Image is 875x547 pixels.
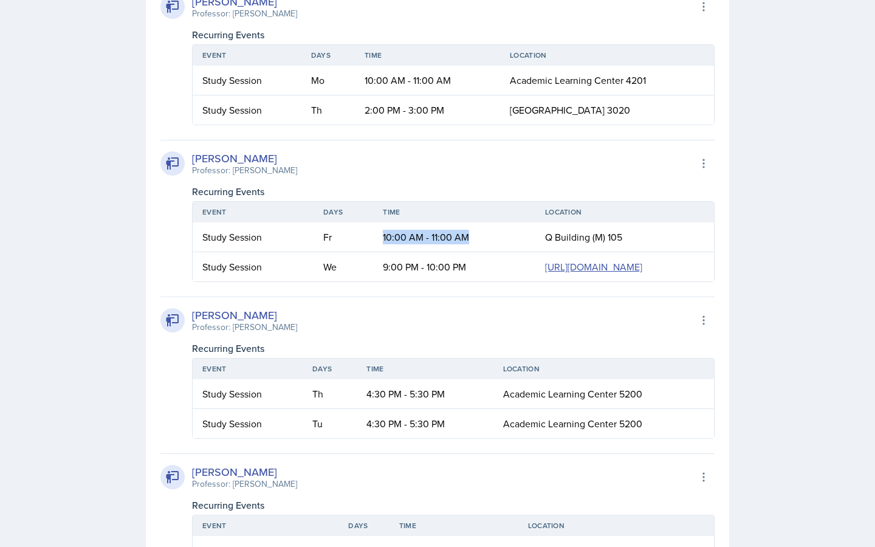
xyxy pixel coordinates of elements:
[545,260,642,273] a: [URL][DOMAIN_NAME]
[192,321,297,334] div: Professor: [PERSON_NAME]
[503,387,642,401] span: Academic Learning Center 5200
[301,66,355,95] td: Mo
[373,202,535,222] th: Time
[510,74,646,87] span: Academic Learning Center 4201
[202,387,293,401] div: Study Session
[202,73,292,88] div: Study Session
[303,359,357,379] th: Days
[192,7,297,20] div: Professor: [PERSON_NAME]
[193,45,301,66] th: Event
[193,359,303,379] th: Event
[301,45,355,66] th: Days
[192,150,297,167] div: [PERSON_NAME]
[303,379,357,409] td: Th
[303,409,357,438] td: Tu
[192,27,715,42] div: Recurring Events
[192,184,715,199] div: Recurring Events
[202,230,304,244] div: Study Session
[301,95,355,125] td: Th
[500,45,714,66] th: Location
[373,252,535,281] td: 9:00 PM - 10:00 PM
[192,498,715,512] div: Recurring Events
[338,515,389,536] th: Days
[510,103,630,117] span: [GEOGRAPHIC_DATA] 3020
[202,260,304,274] div: Study Session
[503,417,642,430] span: Academic Learning Center 5200
[314,222,373,252] td: Fr
[357,379,493,409] td: 4:30 PM - 5:30 PM
[193,515,338,536] th: Event
[357,409,493,438] td: 4:30 PM - 5:30 PM
[493,359,714,379] th: Location
[357,359,493,379] th: Time
[518,515,714,536] th: Location
[355,45,500,66] th: Time
[193,202,314,222] th: Event
[389,515,518,536] th: Time
[192,307,297,323] div: [PERSON_NAME]
[192,478,297,490] div: Professor: [PERSON_NAME]
[192,341,715,356] div: Recurring Events
[535,202,714,222] th: Location
[373,222,535,252] td: 10:00 AM - 11:00 AM
[355,66,500,95] td: 10:00 AM - 11:00 AM
[314,252,373,281] td: We
[545,230,622,244] span: Q Building (M) 105
[355,95,500,125] td: 2:00 PM - 3:00 PM
[202,416,293,431] div: Study Session
[202,103,292,117] div: Study Session
[192,464,297,480] div: [PERSON_NAME]
[314,202,373,222] th: Days
[192,164,297,177] div: Professor: [PERSON_NAME]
